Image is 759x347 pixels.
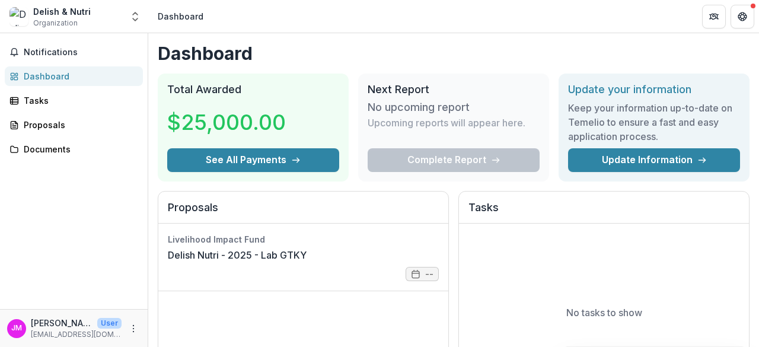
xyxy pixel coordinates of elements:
[568,148,740,172] a: Update Information
[127,5,143,28] button: Open entity switcher
[9,7,28,26] img: Delish & Nutri
[5,66,143,86] a: Dashboard
[368,101,470,114] h3: No upcoming report
[168,248,307,262] a: Delish Nutri - 2025 - Lab GTKY
[5,91,143,110] a: Tasks
[24,94,133,107] div: Tasks
[153,8,208,25] nav: breadcrumb
[158,43,750,64] h1: Dashboard
[167,148,339,172] button: See All Payments
[24,47,138,58] span: Notifications
[126,321,141,336] button: More
[568,101,740,144] h3: Keep your information up-to-date on Temelio to ensure a fast and easy application process.
[11,324,22,332] div: James Muturi
[33,18,78,28] span: Organization
[24,143,133,155] div: Documents
[167,83,339,96] h2: Total Awarded
[568,83,740,96] h2: Update your information
[158,10,203,23] div: Dashboard
[167,106,286,138] h3: $25,000.00
[5,115,143,135] a: Proposals
[731,5,754,28] button: Get Help
[168,201,439,224] h2: Proposals
[368,116,525,130] p: Upcoming reports will appear here.
[5,139,143,159] a: Documents
[31,329,122,340] p: [EMAIL_ADDRESS][DOMAIN_NAME]
[24,119,133,131] div: Proposals
[5,43,143,62] button: Notifications
[368,83,540,96] h2: Next Report
[24,70,133,82] div: Dashboard
[702,5,726,28] button: Partners
[33,5,91,18] div: Delish & Nutri
[566,305,642,320] p: No tasks to show
[97,318,122,329] p: User
[31,317,93,329] p: [PERSON_NAME]
[468,201,739,224] h2: Tasks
